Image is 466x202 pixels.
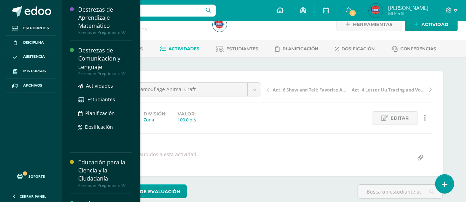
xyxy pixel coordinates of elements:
span: Soporte [28,174,45,179]
a: Herramientas [337,18,401,31]
span: Cerrar panel [20,194,46,199]
span: Mis cursos [23,68,46,74]
a: Dosificación [78,123,132,131]
a: Mis cursos [6,64,56,78]
span: Estudiantes [87,96,115,103]
span: Editar [391,112,409,125]
span: Archivos [23,83,42,88]
span: Conferencias [400,46,436,51]
span: Estudiantes [23,25,49,31]
div: Prekinder Preprimaria 'A' [88,26,204,33]
span: Planificación [85,110,115,116]
span: Herramientas [353,18,392,31]
a: Soporte [8,167,53,184]
div: Educación para la Ciencia y la Ciudadanía [78,158,132,183]
a: Act. 5 Outdoor Camouflage Animal Craft [96,83,261,96]
a: Act. 4 Letter Uu Tracing and Vocabulary Match [349,86,432,93]
a: Destrezas de Aprendizaje MatemáticoPrekinder Preprimaria "A" [78,6,132,35]
a: Act. 6 Show and Tell: Favorite Animal [267,86,349,93]
a: Actividad [405,18,458,31]
a: Educación para la Ciencia y la CiudadaníaPrekinder Preprimaria "A" [78,158,132,188]
div: Prekinder Preprimaria "A" [78,183,132,188]
span: Estudiantes [226,46,258,51]
a: Actividades [78,82,132,90]
img: dbb33f16193d4549e434edcb0dbcf26e.png [213,18,227,32]
span: Mi Perfil [388,11,428,17]
a: Estudiantes [78,95,132,103]
span: Disciplina [23,40,44,45]
span: Planificación [282,46,318,51]
div: 100.0 pts [178,116,196,123]
h1: Inglés [88,16,204,26]
a: Estudiantes [216,43,258,55]
div: No hay archivos subidos a esta actividad... [101,151,201,165]
span: Act. 4 Letter Uu Tracing and Vocabulary Match [352,87,426,93]
input: Busca un estudiante aquí... [358,185,442,198]
a: Conferencias [392,43,436,55]
div: Prekinder Preprimaria "A" [78,71,132,76]
span: Act. 6 Show and Tell: Favorite Animal [273,87,347,93]
input: Busca un usuario... [66,5,216,17]
a: Estudiantes [6,21,56,36]
div: Zona [144,116,166,123]
a: Asistencia [6,50,56,64]
span: Act. 5 Outdoor Camouflage Animal Craft [102,83,242,96]
a: Destrezas de Comunicación y LenguajePrekinder Preprimaria "A" [78,46,132,76]
label: Valor: [178,111,196,116]
span: Actividades [168,46,199,51]
div: Destrezas de Aprendizaje Matemático [78,6,132,30]
span: Actividad [421,18,448,31]
span: Dosificación [341,46,375,51]
span: Dosificación [85,124,113,130]
span: Herramientas de evaluación [99,185,180,198]
div: Destrezas de Comunicación y Lenguaje [78,46,132,71]
a: Planificación [275,43,318,55]
span: Asistencia [23,54,45,59]
a: Actividades [160,43,199,55]
a: Disciplina [6,36,56,50]
label: División: [144,111,166,116]
span: [PERSON_NAME] [388,4,428,11]
a: Archivos [6,78,56,93]
img: dbb33f16193d4549e434edcb0dbcf26e.png [369,4,383,18]
span: Actividades [86,82,113,89]
a: Planificación [78,109,132,117]
div: Prekinder Preprimaria "A" [78,30,132,35]
a: Dosificación [335,43,375,55]
span: 3 [349,9,357,17]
